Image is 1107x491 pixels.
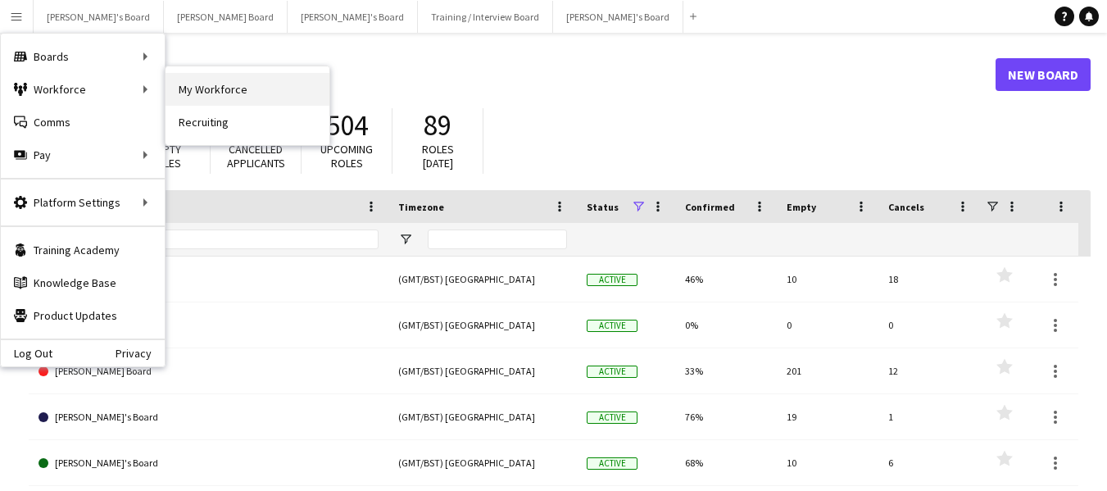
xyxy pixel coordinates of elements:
[553,1,683,33] button: [PERSON_NAME]'s Board
[587,201,619,213] span: Status
[288,1,418,33] button: [PERSON_NAME]'s Board
[116,347,165,360] a: Privacy
[777,302,878,348] div: 0
[878,302,980,348] div: 0
[227,142,285,170] span: Cancelled applicants
[1,139,165,171] div: Pay
[1,347,52,360] a: Log Out
[166,73,329,106] a: My Workforce
[777,440,878,485] div: 10
[1,234,165,266] a: Training Academy
[422,142,454,170] span: Roles [DATE]
[685,201,735,213] span: Confirmed
[418,1,553,33] button: Training / Interview Board
[166,106,329,139] a: Recruiting
[428,230,567,249] input: Timezone Filter Input
[1,40,165,73] div: Boards
[675,302,777,348] div: 0%
[675,257,777,302] div: 46%
[1,106,165,139] a: Comms
[68,230,379,249] input: Board name Filter Input
[787,201,816,213] span: Empty
[587,457,637,470] span: Active
[398,232,413,247] button: Open Filter Menu
[878,348,980,393] div: 12
[34,1,164,33] button: [PERSON_NAME]'s Board
[878,394,980,439] div: 1
[29,62,996,87] h1: Boards
[777,394,878,439] div: 19
[39,302,379,348] a: Cauliflower Cards
[39,440,379,486] a: [PERSON_NAME]'s Board
[39,257,379,302] a: [PERSON_NAME]'s Board
[675,440,777,485] div: 68%
[388,348,577,393] div: (GMT/BST) [GEOGRAPHIC_DATA]
[1,299,165,332] a: Product Updates
[164,1,288,33] button: [PERSON_NAME] Board
[320,142,373,170] span: Upcoming roles
[888,201,924,213] span: Cancels
[1,266,165,299] a: Knowledge Base
[398,201,444,213] span: Timezone
[388,394,577,439] div: (GMT/BST) [GEOGRAPHIC_DATA]
[878,440,980,485] div: 6
[388,257,577,302] div: (GMT/BST) [GEOGRAPHIC_DATA]
[1,186,165,219] div: Platform Settings
[326,107,368,143] span: 504
[777,257,878,302] div: 10
[587,274,637,286] span: Active
[424,107,451,143] span: 89
[675,348,777,393] div: 33%
[587,320,637,332] span: Active
[1,73,165,106] div: Workforce
[388,440,577,485] div: (GMT/BST) [GEOGRAPHIC_DATA]
[675,394,777,439] div: 76%
[996,58,1091,91] a: New Board
[878,257,980,302] div: 18
[39,348,379,394] a: [PERSON_NAME] Board
[39,394,379,440] a: [PERSON_NAME]'s Board
[777,348,878,393] div: 201
[587,411,637,424] span: Active
[388,302,577,348] div: (GMT/BST) [GEOGRAPHIC_DATA]
[587,366,637,378] span: Active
